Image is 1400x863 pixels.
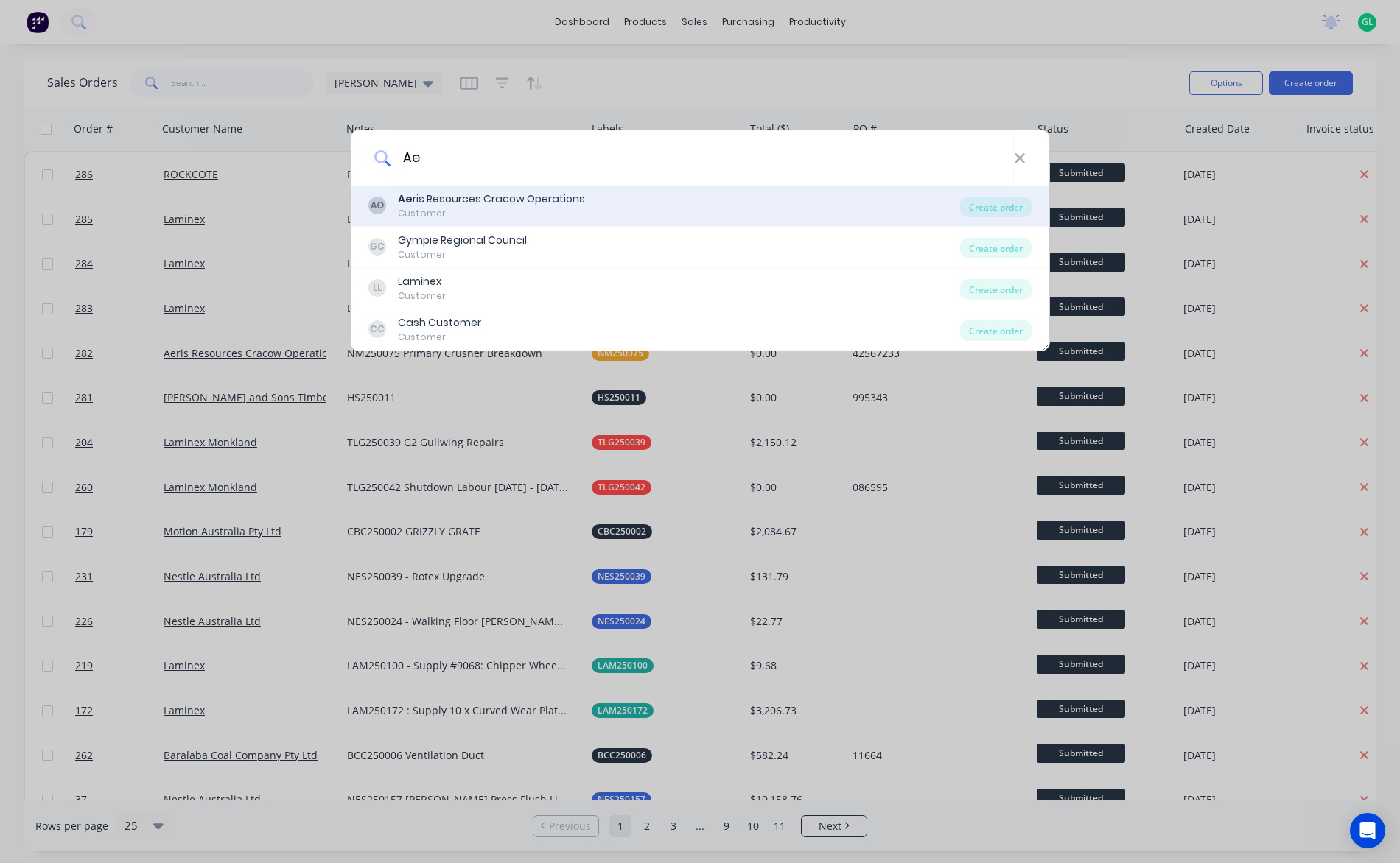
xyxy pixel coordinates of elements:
[368,238,386,256] div: GC
[368,279,386,297] div: LL
[398,289,446,303] div: Customer
[960,320,1032,341] div: Create order
[398,331,481,344] div: Customer
[398,248,527,261] div: Customer
[398,233,527,248] div: Gympie Regional Council
[398,191,413,206] b: Ae
[1350,813,1385,848] div: Open Intercom Messenger
[398,274,446,289] div: Laminex
[391,130,1014,186] input: Enter a customer name to create a new order...
[398,191,585,207] div: ris Resources Cracow Operations
[960,279,1032,300] div: Create order
[398,207,585,220] div: Customer
[960,197,1032,217] div: Create order
[368,197,386,214] div: AO
[960,238,1032,258] div: Create order
[398,315,481,331] div: Cash Customer
[368,320,386,338] div: CC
